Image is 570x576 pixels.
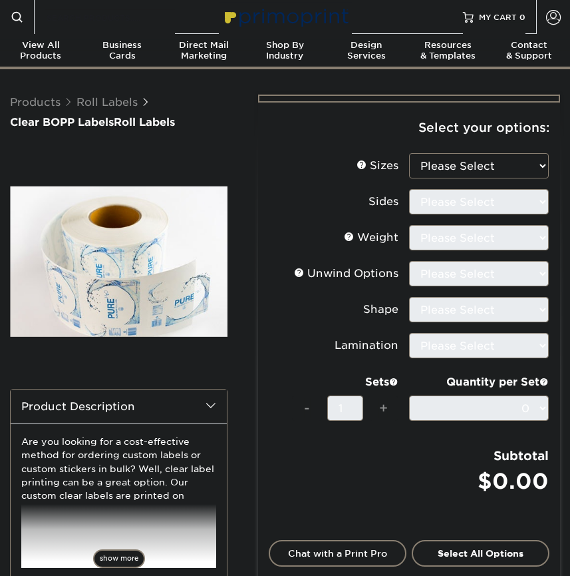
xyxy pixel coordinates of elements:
span: Shop By [244,40,325,51]
span: Direct Mail [163,40,244,51]
a: Resources& Templates [407,34,488,69]
a: Direct MailMarketing [163,34,244,69]
div: Sizes [356,158,398,174]
div: Marketing [163,40,244,61]
span: 0 [519,12,525,21]
div: Select your options: [269,103,549,153]
span: Design [326,40,407,51]
div: Unwind Options [294,266,398,282]
span: - [304,398,310,418]
span: show more [93,549,145,567]
strong: Subtotal [494,448,549,463]
a: Roll Labels [76,96,138,109]
div: Weight [344,230,398,246]
a: Clear BOPP LabelsRoll Labels [10,116,227,129]
div: Industry [244,40,325,61]
span: MY CART [479,11,517,23]
a: Select All Options [412,540,549,567]
span: Resources [407,40,488,51]
a: BusinessCards [81,34,162,69]
div: Cards [81,40,162,61]
input: SEARCH PRODUCTS..... [45,9,175,25]
span: Business [81,40,162,51]
span: + [379,398,388,418]
div: & Templates [407,40,488,61]
h1: Roll Labels [10,116,227,129]
img: Clear BOPP Labels 01 [10,186,227,336]
span: Clear BOPP Labels [10,116,114,129]
div: Shape [363,302,398,318]
img: Primoprint [219,2,352,31]
div: Lamination [335,338,398,354]
div: $0.00 [419,465,549,497]
div: Services [326,40,407,61]
div: & Support [489,40,570,61]
span: Contact [489,40,570,51]
a: Shop ByIndustry [244,34,325,69]
a: Chat with a Print Pro [269,540,406,567]
a: Products [10,96,61,109]
div: Sets [292,374,398,390]
div: Quantity per Set [409,374,549,390]
a: Contact& Support [489,34,570,69]
div: Sides [368,194,398,210]
h2: Product Description [11,390,227,424]
a: DesignServices [326,34,407,69]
